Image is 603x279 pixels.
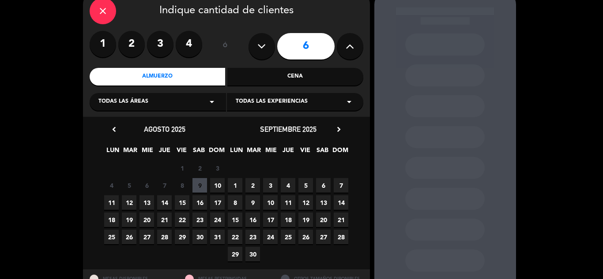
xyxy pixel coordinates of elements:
[229,145,244,160] span: LUN
[139,230,154,244] span: 27
[281,230,295,244] span: 25
[175,230,189,244] span: 29
[176,31,202,57] label: 4
[98,6,108,16] i: close
[109,125,119,134] i: chevron_left
[104,212,119,227] span: 18
[104,178,119,193] span: 4
[174,145,189,160] span: VIE
[192,161,207,175] span: 2
[175,195,189,210] span: 15
[175,178,189,193] span: 8
[260,125,317,134] span: septiembre 2025
[245,178,260,193] span: 2
[245,230,260,244] span: 23
[245,212,260,227] span: 16
[192,178,207,193] span: 9
[139,178,154,193] span: 6
[144,125,185,134] span: agosto 2025
[332,145,347,160] span: DOM
[98,97,148,106] span: Todas las áreas
[298,195,313,210] span: 12
[157,145,172,160] span: JUE
[263,230,278,244] span: 24
[228,247,242,261] span: 29
[123,145,137,160] span: MAR
[316,178,331,193] span: 6
[122,230,136,244] span: 26
[118,31,145,57] label: 2
[298,178,313,193] span: 5
[209,145,223,160] span: DOM
[316,212,331,227] span: 20
[298,230,313,244] span: 26
[334,230,348,244] span: 28
[245,247,260,261] span: 30
[281,212,295,227] span: 18
[210,230,225,244] span: 31
[281,145,295,160] span: JUE
[228,212,242,227] span: 15
[298,145,313,160] span: VIE
[122,212,136,227] span: 19
[211,31,240,62] div: ó
[210,212,225,227] span: 24
[334,125,343,134] i: chevron_right
[210,178,225,193] span: 10
[228,195,242,210] span: 8
[246,145,261,160] span: MAR
[122,195,136,210] span: 12
[263,195,278,210] span: 10
[210,195,225,210] span: 17
[139,195,154,210] span: 13
[175,161,189,175] span: 1
[281,178,295,193] span: 4
[236,97,308,106] span: Todas las experiencias
[210,161,225,175] span: 3
[122,178,136,193] span: 5
[334,212,348,227] span: 21
[264,145,278,160] span: MIE
[139,212,154,227] span: 20
[263,212,278,227] span: 17
[245,195,260,210] span: 9
[207,97,217,107] i: arrow_drop_down
[263,178,278,193] span: 3
[316,195,331,210] span: 13
[334,178,348,193] span: 7
[104,195,119,210] span: 11
[192,230,207,244] span: 30
[316,230,331,244] span: 27
[157,230,172,244] span: 28
[140,145,155,160] span: MIE
[228,230,242,244] span: 22
[192,145,206,160] span: SAB
[344,97,354,107] i: arrow_drop_down
[106,145,120,160] span: LUN
[147,31,173,57] label: 3
[157,178,172,193] span: 7
[192,195,207,210] span: 16
[281,195,295,210] span: 11
[334,195,348,210] span: 14
[157,212,172,227] span: 21
[175,212,189,227] span: 22
[315,145,330,160] span: SAB
[90,31,116,57] label: 1
[90,68,226,86] div: Almuerzo
[228,178,242,193] span: 1
[192,212,207,227] span: 23
[298,212,313,227] span: 19
[227,68,363,86] div: Cena
[157,195,172,210] span: 14
[104,230,119,244] span: 25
